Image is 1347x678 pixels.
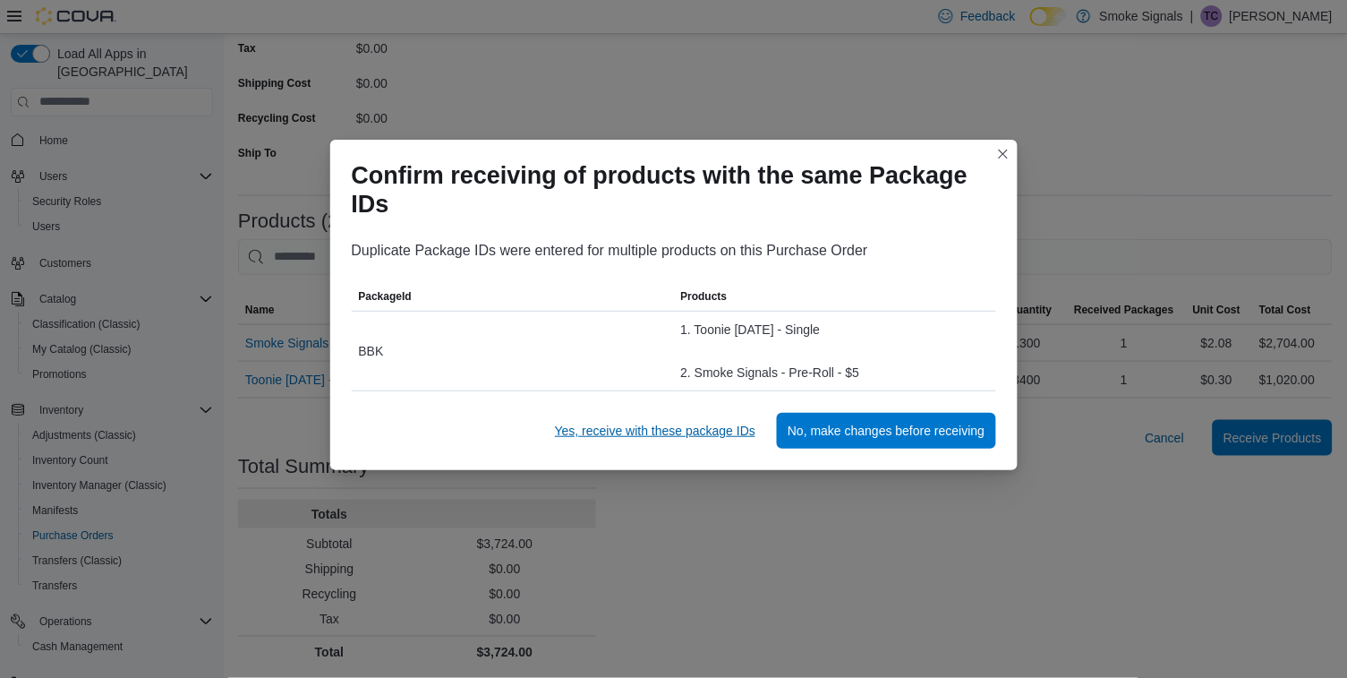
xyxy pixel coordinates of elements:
span: BBK [359,340,384,362]
h1: Confirm receiving of products with the same Package IDs [352,161,982,219]
div: Duplicate Package IDs were entered for multiple products on this Purchase Order [352,240,996,262]
span: PackageId [359,289,412,304]
div: 1. Toonie [DATE] - Single [681,319,989,340]
span: No, make changes before receiving [788,422,985,440]
button: Yes, receive with these package IDs [548,413,763,449]
span: Products [681,289,728,304]
button: Closes this modal window [993,143,1014,165]
span: Yes, receive with these package IDs [555,422,755,440]
div: 2. Smoke Signals - Pre-Roll - $5 [681,362,989,383]
button: No, make changes before receiving [777,413,995,449]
